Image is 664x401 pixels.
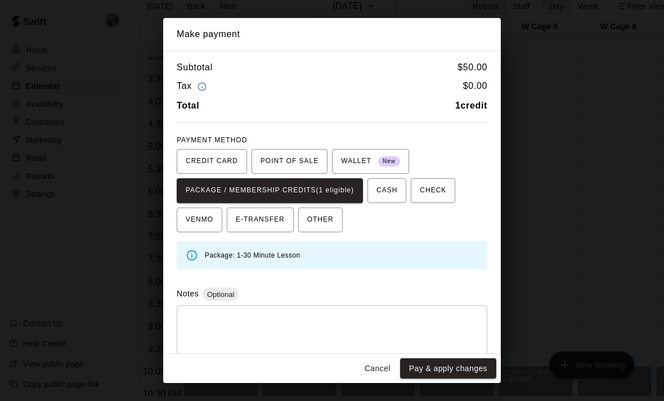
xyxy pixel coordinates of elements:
button: CASH [367,178,406,203]
h6: Subtotal [177,60,213,75]
span: VENMO [186,211,213,229]
span: CREDIT CARD [186,152,238,170]
button: CHECK [411,178,455,203]
h6: $ 50.00 [457,60,487,75]
span: New [378,154,400,169]
b: 1 credit [455,101,487,110]
h2: Make payment [163,18,501,51]
button: Cancel [360,358,396,379]
button: E-TRANSFER [227,208,294,232]
span: OTHER [307,211,334,229]
button: OTHER [298,208,343,232]
button: POINT OF SALE [252,149,327,174]
button: Pay & apply changes [400,358,496,379]
span: Package: 1-30 Minute Lesson [205,251,300,259]
span: WALLET [341,152,400,170]
b: Total [177,101,199,110]
span: PAYMENT METHOD [177,136,247,144]
button: WALLET New [332,149,409,174]
span: CHECK [420,182,446,200]
span: CASH [376,182,397,200]
span: POINT OF SALE [261,152,318,170]
span: E-TRANSFER [236,211,285,229]
h6: Tax [177,79,209,94]
span: Optional [203,290,239,299]
h6: $ 0.00 [463,79,487,94]
span: PACKAGE / MEMBERSHIP CREDITS (1 eligible) [186,182,354,200]
label: Notes [177,289,199,298]
button: VENMO [177,208,222,232]
button: PACKAGE / MEMBERSHIP CREDITS(1 eligible) [177,178,363,203]
button: CREDIT CARD [177,149,247,174]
